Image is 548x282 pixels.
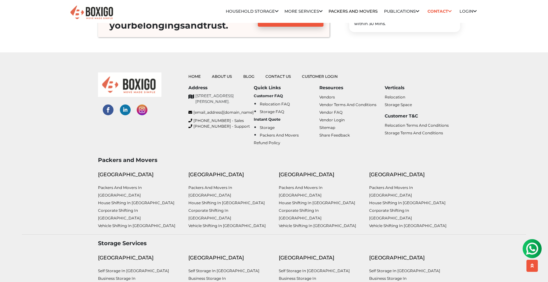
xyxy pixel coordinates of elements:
[319,125,335,130] a: Sitemap
[131,20,185,31] span: belongings
[203,20,228,31] span: trust.
[69,5,114,20] img: Boxigo
[260,125,275,130] a: Storage
[188,254,269,262] div: [GEOGRAPHIC_DATA]
[329,9,378,14] a: Packers and Movers
[369,254,450,262] div: [GEOGRAPHIC_DATA]
[188,124,254,129] a: [PHONE_NUMBER] - Support
[319,85,385,91] h6: Resources
[279,254,360,262] div: [GEOGRAPHIC_DATA]
[279,223,356,228] a: Vehicle shifting in [GEOGRAPHIC_DATA]
[254,85,319,91] h6: Quick Links
[279,268,350,273] a: Self Storage in [GEOGRAPHIC_DATA]
[369,171,450,178] div: [GEOGRAPHIC_DATA]
[384,9,419,14] a: Publications
[98,208,141,220] a: Corporate Shifting in [GEOGRAPHIC_DATA]
[188,185,232,198] a: Packers and Movers in [GEOGRAPHIC_DATA]
[385,95,405,99] a: Relocation
[195,93,254,104] p: [STREET_ADDRESS][PERSON_NAME].
[254,117,281,122] b: Instant Quote
[319,110,342,115] a: Vendor FAQ
[103,104,114,115] img: facebook-social-links
[302,74,338,79] a: Customer Login
[188,171,269,178] div: [GEOGRAPHIC_DATA]
[260,133,299,138] a: Packers and Movers
[98,223,175,228] a: Vehicle shifting in [GEOGRAPHIC_DATA]
[385,131,443,135] a: Storage Terms and Conditions
[98,157,450,163] h3: Packers and Movers
[369,223,447,228] a: Vehicle shifting in [GEOGRAPHIC_DATA]
[369,185,413,198] a: Packers and Movers in [GEOGRAPHIC_DATA]
[98,72,161,97] img: boxigo_logo_small
[385,102,412,107] a: Storage Space
[460,9,477,14] a: Login
[226,9,278,14] a: Household Storage
[260,102,290,106] a: Relocation FAQ
[279,171,360,178] div: [GEOGRAPHIC_DATA]
[385,85,450,91] h6: Verticals
[319,102,376,107] a: Vendor Terms and Conditions
[98,200,174,205] a: House shifting in [GEOGRAPHIC_DATA]
[279,200,355,205] a: House shifting in [GEOGRAPHIC_DATA]
[279,208,322,220] a: Corporate Shifting in [GEOGRAPHIC_DATA]
[188,110,254,115] a: [EMAIL_ADDRESS][DOMAIN_NAME]
[98,268,169,273] a: Self Storage in [GEOGRAPHIC_DATA]
[98,254,179,262] div: [GEOGRAPHIC_DATA]
[188,268,259,273] a: Self Storage in [GEOGRAPHIC_DATA]
[120,104,131,115] img: linked-in-social-links
[385,123,449,128] a: Relocation Terms and Conditions
[98,185,142,198] a: Packers and Movers in [GEOGRAPHIC_DATA]
[319,95,335,99] a: Vendors
[265,74,291,79] a: Contact Us
[188,74,201,79] a: Home
[425,6,453,16] a: Contact
[137,104,147,115] img: instagram-social-links
[188,223,266,228] a: Vehicle shifting in [GEOGRAPHIC_DATA]
[385,113,450,119] h6: Customer T&C
[6,6,19,19] img: whatsapp-icon.svg
[284,9,323,14] a: More services
[526,260,538,272] button: scroll up
[369,268,440,273] a: Self Storage in [GEOGRAPHIC_DATA]
[319,117,345,122] a: Vendor Login
[254,140,280,145] a: Refund Policy
[212,74,232,79] a: About Us
[188,85,254,91] h6: Address
[188,118,254,124] a: [PHONE_NUMBER] - Sales
[188,208,231,220] a: Corporate Shifting in [GEOGRAPHIC_DATA]
[188,200,265,205] a: House shifting in [GEOGRAPHIC_DATA]
[254,93,283,98] b: Customer FAQ
[98,240,450,246] h3: Storage Services
[243,74,254,79] a: Blog
[260,109,284,114] a: Storage FAQ
[369,200,446,205] a: House shifting in [GEOGRAPHIC_DATA]
[279,185,323,198] a: Packers and Movers in [GEOGRAPHIC_DATA]
[369,208,412,220] a: Corporate Shifting in [GEOGRAPHIC_DATA]
[98,171,179,178] div: [GEOGRAPHIC_DATA]
[319,133,350,138] a: Share Feedback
